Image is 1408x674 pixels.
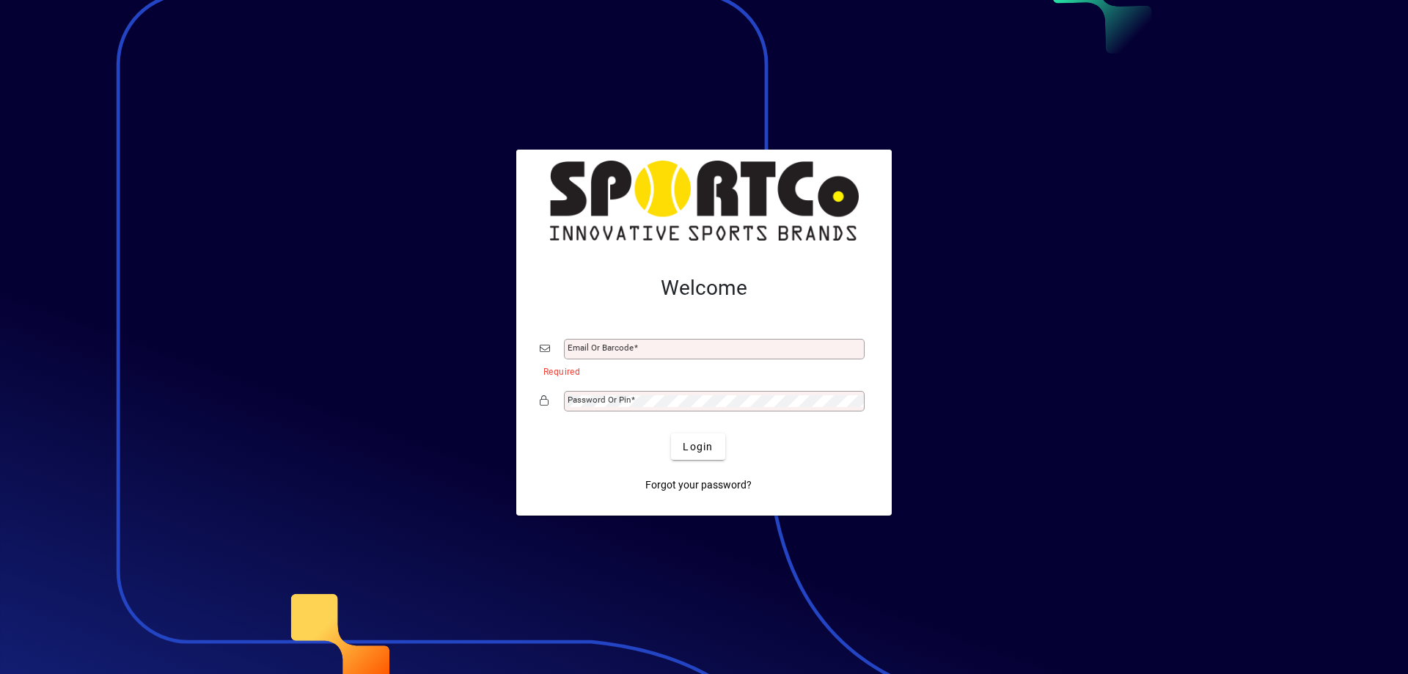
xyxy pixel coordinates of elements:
[671,433,725,460] button: Login
[645,477,752,493] span: Forgot your password?
[639,472,758,498] a: Forgot your password?
[568,343,634,353] mat-label: Email or Barcode
[543,363,857,378] mat-error: Required
[683,439,713,455] span: Login
[568,395,631,405] mat-label: Password or Pin
[540,276,868,301] h2: Welcome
